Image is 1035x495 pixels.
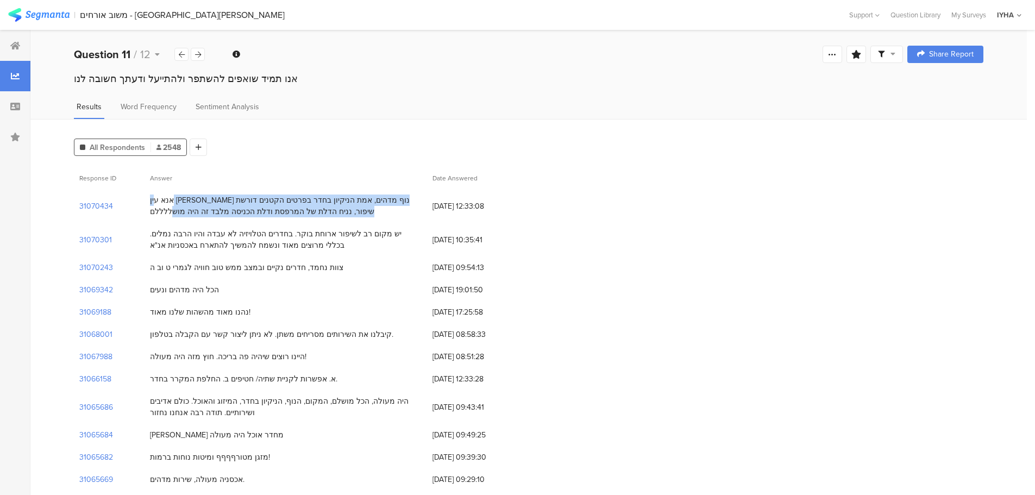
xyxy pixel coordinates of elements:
div: היינו רוצים שיהיה פה בריכה. חוץ מזה היה מעולה! [150,351,306,362]
span: [DATE] 12:33:08 [432,200,519,212]
span: [DATE] 12:33:28 [432,373,519,385]
span: [DATE] 19:01:50 [432,284,519,296]
div: משוב אורחים - [GEOGRAPHIC_DATA][PERSON_NAME] [80,10,285,20]
div: היה מעולה, הכל מושלם, המקום, הנוף, הניקיון בחדר, המיזוג והאוכל. כולם אדיבים ושירותיים. תודה רבה א... [150,396,422,418]
span: [DATE] 17:25:58 [432,306,519,318]
span: Answer [150,173,172,183]
span: 2548 [156,142,181,153]
section: 31069342 [79,284,113,296]
section: 31066158 [79,373,111,385]
section: 31065686 [79,402,113,413]
section: 31065684 [79,429,113,441]
section: 31069188 [79,306,111,318]
span: Date Answered [432,173,478,183]
span: 12 [140,46,150,62]
span: [DATE] 08:58:33 [432,329,519,340]
span: Word Frequency [121,101,177,112]
section: 31070434 [79,200,113,212]
section: 31067988 [79,351,112,362]
a: Question Library [885,10,946,20]
div: מזגן מטורףףףף ומיטות נוחות ברמות! [150,452,270,463]
div: IYHA [997,10,1014,20]
div: הכל היה מדהים ונעים [150,284,219,296]
span: [DATE] 09:54:13 [432,262,519,273]
section: 31070301 [79,234,112,246]
span: Results [77,101,102,112]
section: 31070243 [79,262,113,273]
div: אנו תמיד שואפים להשתפר ולהתייעל ודעתך חשובה לנו [74,72,983,86]
span: [DATE] 09:43:41 [432,402,519,413]
span: [DATE] 09:39:30 [432,452,519,463]
span: [DATE] 09:49:25 [432,429,519,441]
div: [PERSON_NAME] מחדר אוכל היה מעולה [150,429,284,441]
span: [DATE] 10:35:41 [432,234,519,246]
span: All Respondents [90,142,145,153]
span: Response ID [79,173,116,183]
div: אכסניה מעולה, שירות מדהים. [150,474,244,485]
section: 31068001 [79,329,112,340]
div: א. אפשרות לקניית שתיה/ חטיפים ב. החלפת המקרר בחדר. [150,373,337,385]
img: segmanta logo [8,8,70,22]
b: Question 11 [74,46,130,62]
div: אנא עין [PERSON_NAME] נוף מדהים, אמת הניקיון בחדר בפרטים הקטנים דורשת שיפור, נניח הדלת של המרפסת ... [150,195,422,217]
span: [DATE] 09:29:10 [432,474,519,485]
span: Sentiment Analysis [196,101,259,112]
span: [DATE] 08:51:28 [432,351,519,362]
div: | [74,9,76,21]
span: / [134,46,137,62]
section: 31065669 [79,474,113,485]
div: קיבלנו את השירותים מסריחים משתן. לא ניתן ליצור קשר עם הקבלה בטלפון. [150,329,393,340]
section: 31065682 [79,452,113,463]
div: יש מקום רב לשיפור ארוחת בוקר. בחדרים הטלויזיה לא עבדה והיו הרבה נמלים. בכללי מרוצים מאוד ונשמח לה... [150,228,422,251]
div: Support [849,7,880,23]
div: צוות נחמד, חדרים נקיים ובמצב ממש טוב חוויה לגמרי ט וב ה [150,262,343,273]
a: My Surveys [946,10,992,20]
div: נהנו מאוד מהשהות שלנו מאוד! [150,306,250,318]
span: Share Report [929,51,974,58]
